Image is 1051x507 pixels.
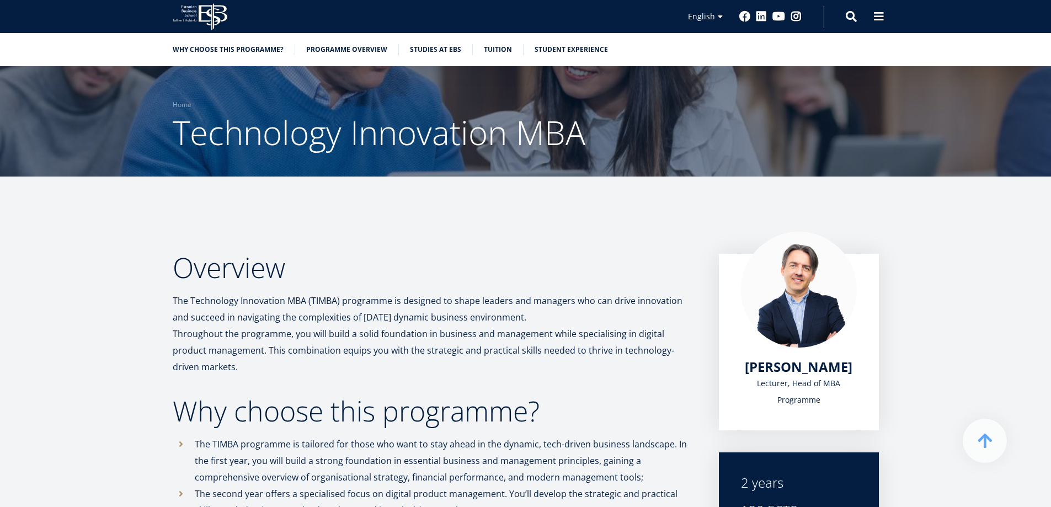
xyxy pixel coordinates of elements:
[739,11,750,22] a: Facebook
[745,359,852,375] a: [PERSON_NAME]
[173,44,284,55] a: Why choose this programme?
[410,44,461,55] a: Studies at EBS
[741,474,857,491] div: 2 years
[306,44,387,55] a: Programme overview
[173,292,697,375] p: The Technology Innovation MBA (TIMBA) programme is designed to shape leaders and managers who can...
[173,99,191,110] a: Home
[741,375,857,408] div: Lecturer, Head of MBA Programme
[756,11,767,22] a: Linkedin
[195,436,697,485] p: The TIMBA programme is tailored for those who want to stay ahead in the dynamic, tech-driven busi...
[745,357,852,376] span: [PERSON_NAME]
[535,44,608,55] a: Student experience
[772,11,785,22] a: Youtube
[741,232,857,348] img: Marko Rillo
[484,44,512,55] a: Tuition
[791,11,802,22] a: Instagram
[173,254,697,281] h2: Overview
[173,397,697,425] h2: Why choose this programme?
[173,110,585,155] span: Technology Innovation MBA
